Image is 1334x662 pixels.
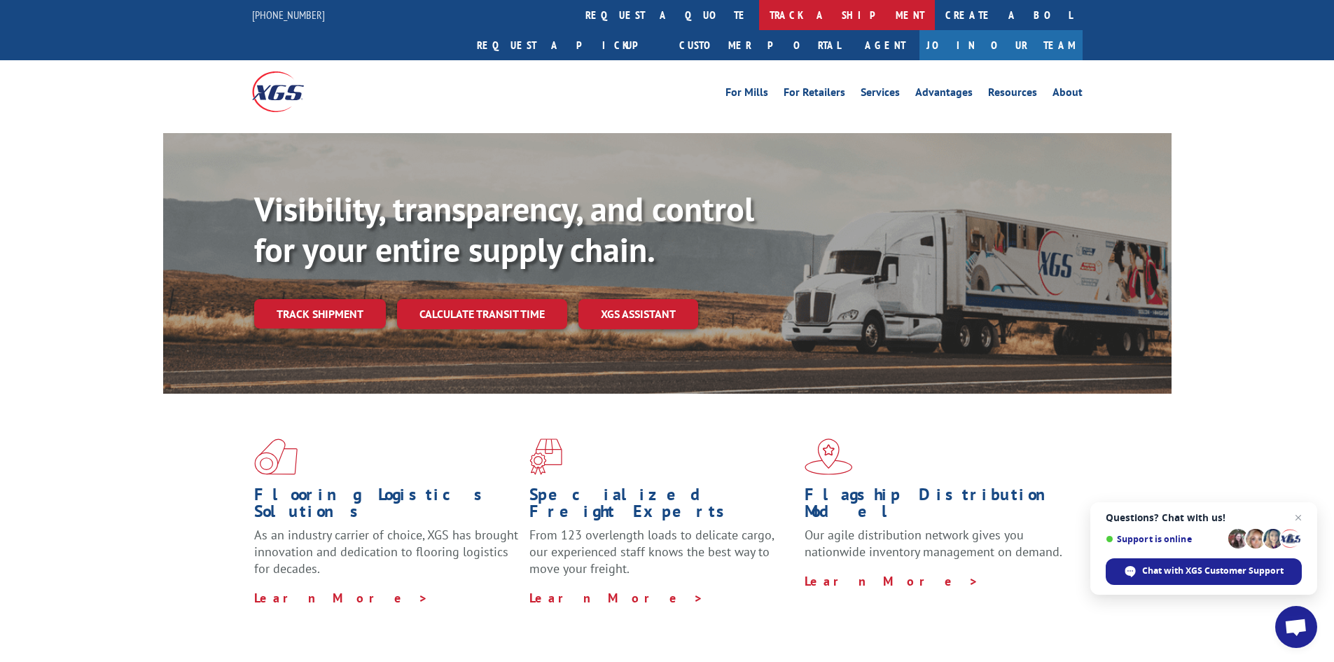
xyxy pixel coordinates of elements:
[1052,87,1083,102] a: About
[252,8,325,22] a: [PHONE_NUMBER]
[919,30,1083,60] a: Join Our Team
[254,187,754,271] b: Visibility, transparency, and control for your entire supply chain.
[805,486,1069,527] h1: Flagship Distribution Model
[466,30,669,60] a: Request a pickup
[861,87,900,102] a: Services
[988,87,1037,102] a: Resources
[784,87,845,102] a: For Retailers
[529,527,794,589] p: From 123 overlength loads to delicate cargo, our experienced staff knows the best way to move you...
[669,30,851,60] a: Customer Portal
[254,299,386,329] a: Track shipment
[529,486,794,527] h1: Specialized Freight Experts
[254,486,519,527] h1: Flooring Logistics Solutions
[529,439,562,475] img: xgs-icon-focused-on-flooring-red
[1106,512,1302,523] span: Questions? Chat with us!
[805,573,979,589] a: Learn More >
[254,527,518,577] span: As an industry carrier of choice, XGS has brought innovation and dedication to flooring logistics...
[254,439,298,475] img: xgs-icon-total-supply-chain-intelligence-red
[397,299,567,329] a: Calculate transit time
[578,299,698,329] a: XGS ASSISTANT
[851,30,919,60] a: Agent
[915,87,973,102] a: Advantages
[1142,565,1284,577] span: Chat with XGS Customer Support
[725,87,768,102] a: For Mills
[529,590,704,606] a: Learn More >
[254,590,429,606] a: Learn More >
[805,439,853,475] img: xgs-icon-flagship-distribution-model-red
[1275,606,1317,648] a: Open chat
[1106,534,1223,544] span: Support is online
[1106,558,1302,585] span: Chat with XGS Customer Support
[805,527,1062,560] span: Our agile distribution network gives you nationwide inventory management on demand.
